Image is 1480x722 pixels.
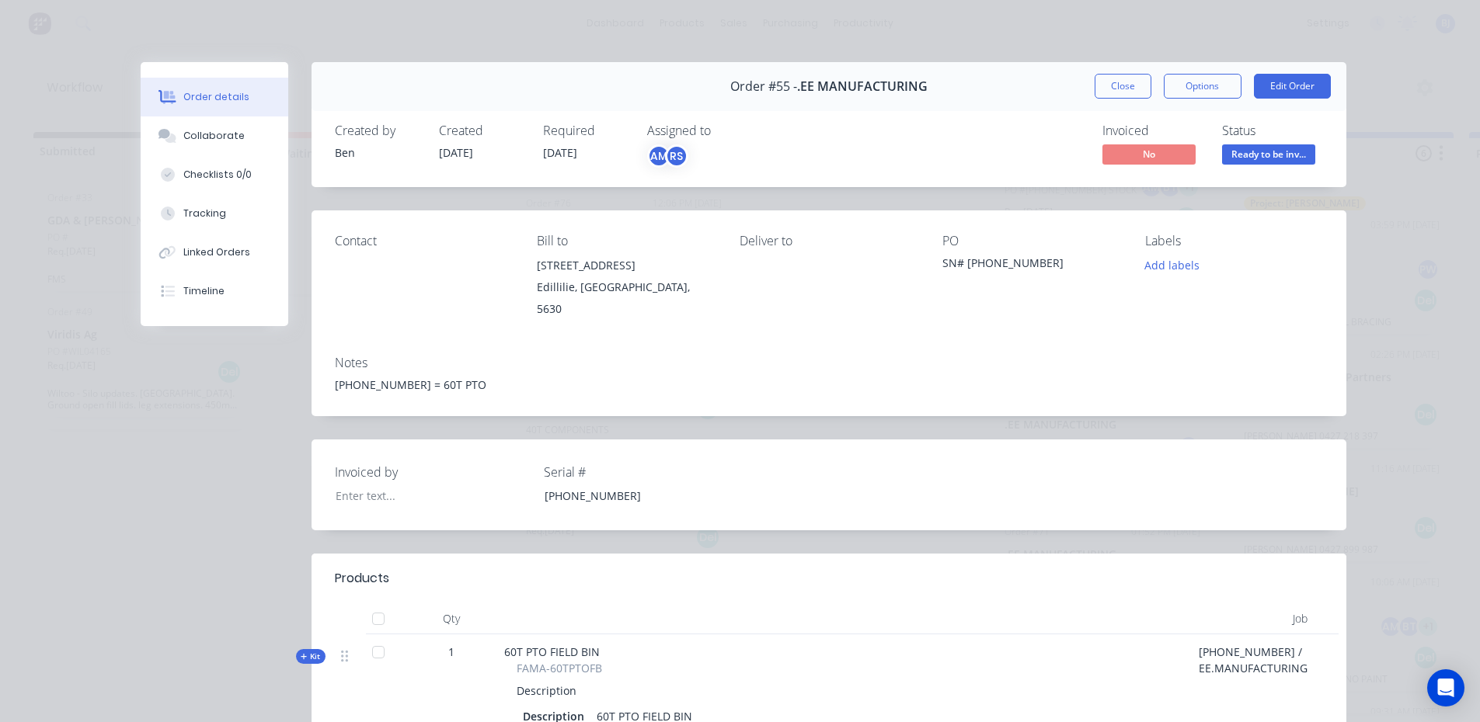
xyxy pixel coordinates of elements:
[1102,123,1203,138] div: Invoiced
[1254,74,1331,99] button: Edit Order
[296,649,326,664] div: Kit
[439,123,524,138] div: Created
[647,144,688,168] button: AMRS
[1137,255,1208,276] button: Add labels
[537,234,715,248] div: Bill to
[141,233,288,272] button: Linked Orders
[647,144,670,168] div: AM
[942,255,1120,276] div: SN# [PHONE_NUMBER]
[797,79,928,94] span: .EE MANUFACTURING
[532,484,726,507] div: [PHONE_NUMBER]
[1222,144,1315,164] span: Ready to be inv...
[537,255,715,276] div: [STREET_ADDRESS]
[665,144,688,168] div: RS
[740,234,918,248] div: Deliver to
[647,123,803,138] div: Assigned to
[335,144,420,161] div: Ben
[1427,669,1464,706] div: Open Intercom Messenger
[141,116,288,155] button: Collaborate
[405,603,498,634] div: Qty
[141,155,288,194] button: Checklists 0/0
[1222,123,1323,138] div: Status
[183,207,226,220] div: Tracking
[942,234,1120,248] div: PO
[543,123,629,138] div: Required
[1102,144,1196,164] span: No
[543,145,577,160] span: [DATE]
[335,463,529,481] label: Invoiced by
[335,123,420,138] div: Created by
[141,194,288,233] button: Tracking
[183,129,245,143] div: Collaborate
[730,79,797,94] span: Order #55 -
[335,356,1323,370] div: Notes
[1164,74,1241,99] button: Options
[1197,603,1314,634] div: Job
[504,644,600,659] span: 60T PTO FIELD BIN
[183,245,250,259] div: Linked Orders
[1095,74,1151,99] button: Close
[517,660,602,676] span: FAMA-60TPTOFB
[141,78,288,116] button: Order details
[517,683,576,698] span: Description
[335,569,389,588] div: Products
[448,644,454,660] span: 1
[537,276,715,320] div: Edillilie, [GEOGRAPHIC_DATA], 5630
[544,463,738,481] label: Serial #
[537,255,715,320] div: [STREET_ADDRESS]Edillilie, [GEOGRAPHIC_DATA], 5630
[1222,144,1315,168] button: Ready to be inv...
[183,284,225,298] div: Timeline
[183,90,249,104] div: Order details
[1145,234,1323,248] div: Labels
[183,168,252,182] div: Checklists 0/0
[335,234,513,248] div: Contact
[141,272,288,311] button: Timeline
[301,651,321,662] span: Kit
[439,145,473,160] span: [DATE]
[335,377,1323,393] div: [PHONE_NUMBER] = 60T PTO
